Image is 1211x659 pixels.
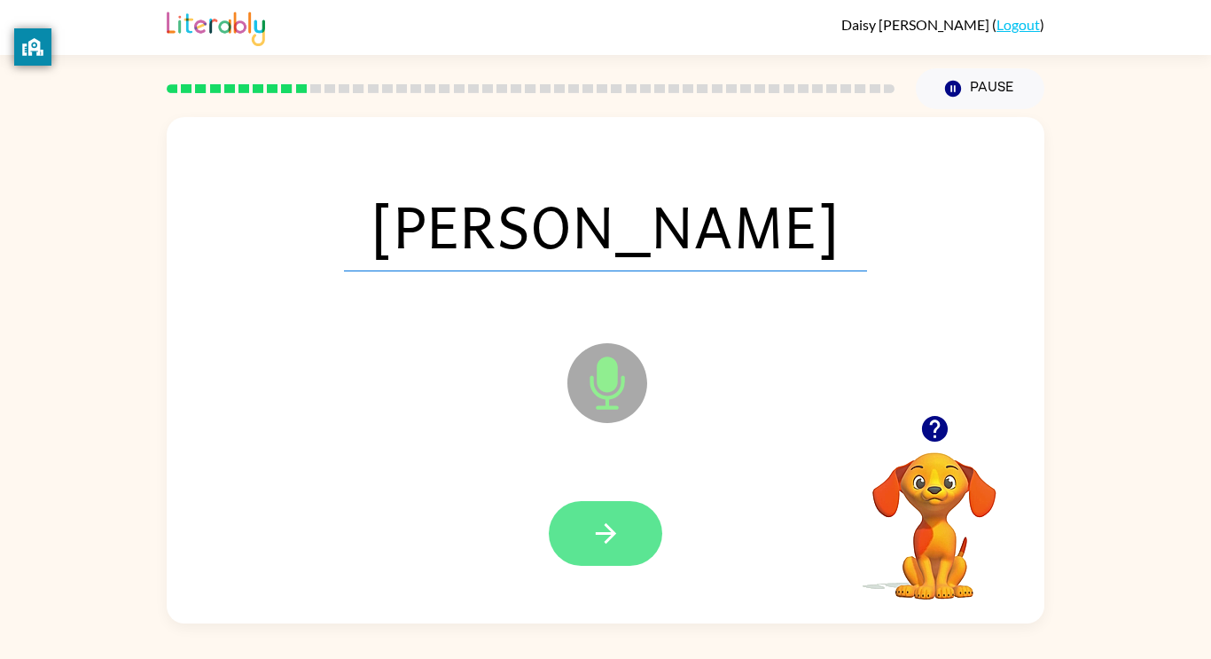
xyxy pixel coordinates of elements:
a: Logout [996,16,1040,33]
button: privacy banner [14,28,51,66]
video: Your browser must support playing .mp4 files to use Literably. Please try using another browser. [846,425,1023,602]
span: Daisy [PERSON_NAME] [841,16,992,33]
div: ( ) [841,16,1044,33]
button: Pause [916,68,1044,109]
span: [PERSON_NAME] [344,179,867,271]
img: Literably [167,7,265,46]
